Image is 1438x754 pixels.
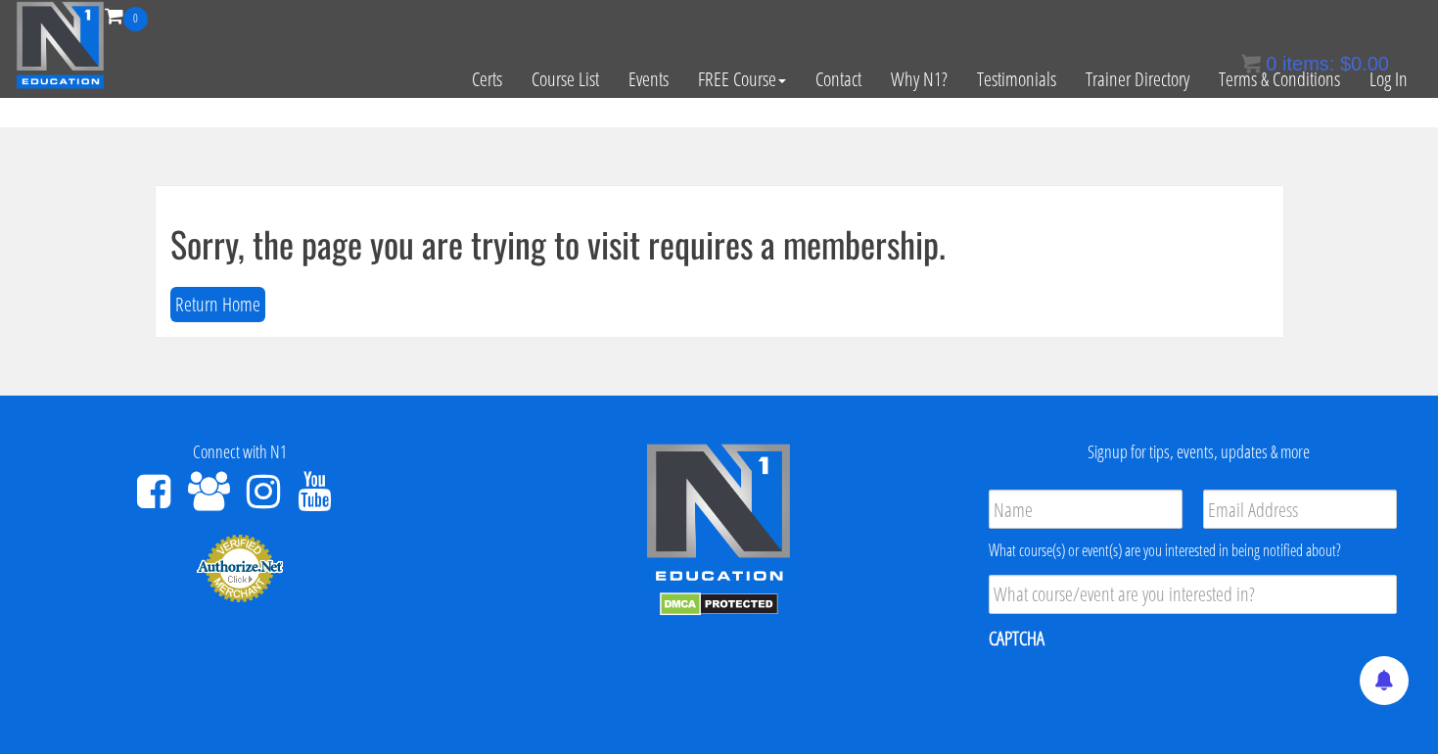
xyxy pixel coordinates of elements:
h1: Sorry, the page you are trying to visit requires a membership. [170,224,1269,263]
a: Terms & Conditions [1204,31,1355,127]
input: Email Address [1203,490,1397,529]
label: CAPTCHA [989,626,1044,651]
a: Trainer Directory [1071,31,1204,127]
img: Authorize.Net Merchant - Click to Verify [196,533,284,603]
a: Testimonials [962,31,1071,127]
input: What course/event are you interested in? [989,575,1397,614]
a: Events [614,31,683,127]
a: FREE Course [683,31,801,127]
a: 0 [105,2,148,28]
span: $ [1340,53,1351,74]
h4: Connect with N1 [15,443,465,462]
iframe: reCAPTCHA [989,664,1286,740]
a: Contact [801,31,876,127]
div: What course(s) or event(s) are you interested in being notified about? [989,539,1397,562]
span: 0 [123,7,148,31]
h4: Signup for tips, events, updates & more [973,443,1423,462]
a: 0 items: $0.00 [1241,53,1389,74]
a: Log In [1355,31,1422,127]
img: icon11.png [1241,54,1261,73]
button: Return Home [170,287,265,323]
input: Name [989,490,1183,529]
img: DMCA.com Protection Status [660,592,778,616]
img: n1-edu-logo [645,443,792,588]
img: n1-education [16,1,105,89]
span: 0 [1266,53,1276,74]
span: items: [1282,53,1334,74]
a: Course List [517,31,614,127]
bdi: 0.00 [1340,53,1389,74]
a: Certs [457,31,517,127]
a: Why N1? [876,31,962,127]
